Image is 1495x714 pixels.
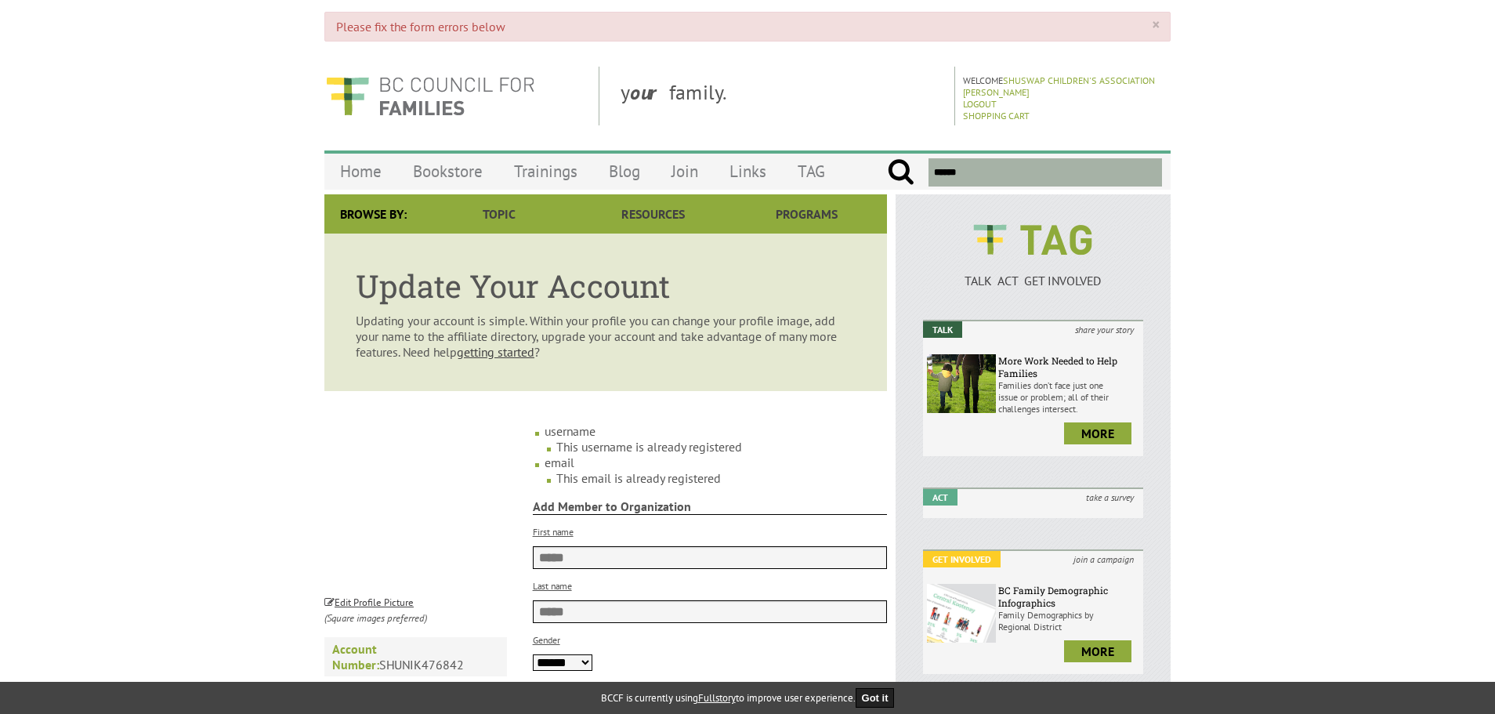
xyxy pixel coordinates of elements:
[923,273,1143,288] p: TALK ACT GET INVOLVED
[324,593,414,609] a: Edit Profile Picture
[714,153,782,190] a: Links
[1064,640,1131,662] a: more
[1064,551,1143,567] i: join a campaign
[332,641,379,672] strong: Account Number:
[698,691,736,705] a: Fullstory
[923,257,1143,288] a: TALK ACT GET INVOLVED
[533,498,888,515] strong: Add Member to Organization
[576,194,729,234] a: Resources
[324,234,887,391] article: Updating your account is simple. Within your profile you can change your profile image, add your ...
[324,637,507,676] p: SHUNIK476842
[782,153,841,190] a: TAG
[324,611,427,625] i: (Square images preferred)
[545,423,888,455] li: username
[422,194,576,234] a: Topic
[1066,321,1143,338] i: share your story
[397,153,498,190] a: Bookstore
[556,439,888,455] li: This username is already registered
[608,67,955,125] div: y family.
[923,551,1001,567] em: Get Involved
[533,580,572,592] label: Last name
[963,74,1166,98] p: Welcome
[998,354,1139,379] h6: More Work Needed to Help Families
[1064,422,1131,444] a: more
[324,67,536,125] img: BC Council for FAMILIES
[324,596,414,609] small: Edit Profile Picture
[998,379,1139,415] p: Families don’t face just one issue or problem; all of their challenges intersect.
[545,455,888,486] li: email
[963,110,1030,121] a: Shopping Cart
[923,321,962,338] em: Talk
[963,98,997,110] a: Logout
[324,194,422,234] div: Browse By:
[656,153,714,190] a: Join
[457,344,534,360] a: getting started
[730,194,884,234] a: Programs
[1152,17,1159,33] a: ×
[356,265,856,306] h1: Update Your Account
[324,153,397,190] a: Home
[923,489,957,506] em: Act
[630,79,669,105] strong: our
[962,210,1103,270] img: BCCF's TAG Logo
[556,470,888,486] li: This email is already registered
[998,609,1139,632] p: Family Demographics by Regional District
[998,584,1139,609] h6: BC Family Demographic Infographics
[856,688,895,708] button: Got it
[593,153,656,190] a: Blog
[498,153,593,190] a: Trainings
[324,12,1171,42] div: Please fix the form errors below
[887,158,914,187] input: Submit
[1077,489,1143,506] i: take a survey
[533,526,574,538] label: First name
[533,634,560,646] label: Gender
[963,74,1155,98] a: Shuswap Children's Association [PERSON_NAME]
